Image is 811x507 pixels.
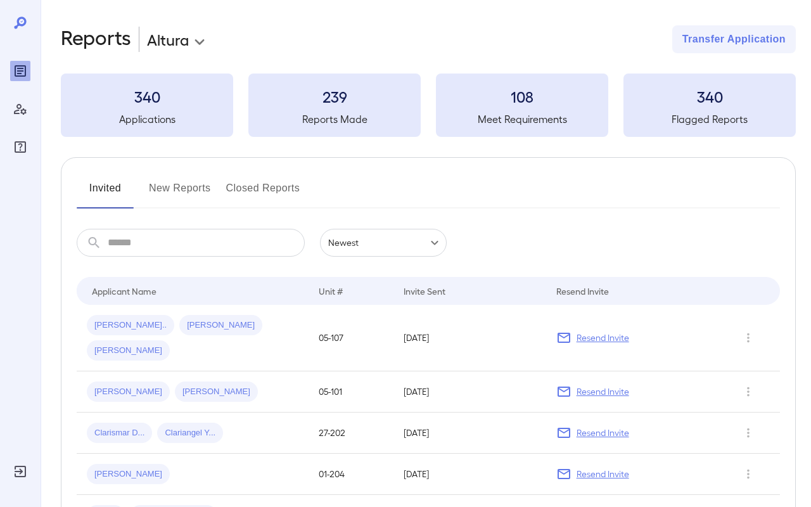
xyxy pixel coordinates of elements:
[87,468,170,480] span: [PERSON_NAME]
[577,427,629,439] p: Resend Invite
[738,382,758,402] button: Row Actions
[10,61,30,81] div: Reports
[436,86,608,106] h3: 108
[248,86,421,106] h3: 239
[577,468,629,480] p: Resend Invite
[623,86,796,106] h3: 340
[309,371,393,413] td: 05-101
[61,112,233,127] h5: Applications
[10,99,30,119] div: Manage Users
[61,86,233,106] h3: 340
[393,371,546,413] td: [DATE]
[404,283,445,298] div: Invite Sent
[309,305,393,371] td: 05-107
[61,25,131,53] h2: Reports
[393,454,546,495] td: [DATE]
[10,137,30,157] div: FAQ
[157,427,223,439] span: Clariangel Y...
[77,178,134,209] button: Invited
[61,74,796,137] summary: 340Applications239Reports Made108Meet Requirements340Flagged Reports
[738,423,758,443] button: Row Actions
[92,283,156,298] div: Applicant Name
[320,229,447,257] div: Newest
[309,413,393,454] td: 27-202
[147,29,189,49] p: Altura
[577,385,629,398] p: Resend Invite
[87,345,170,357] span: [PERSON_NAME]
[556,283,609,298] div: Resend Invite
[248,112,421,127] h5: Reports Made
[87,427,152,439] span: Clarismar D...
[393,305,546,371] td: [DATE]
[179,319,262,331] span: [PERSON_NAME]
[87,386,170,398] span: [PERSON_NAME]
[577,331,629,344] p: Resend Invite
[10,461,30,482] div: Log Out
[87,319,174,331] span: [PERSON_NAME]..
[226,178,300,209] button: Closed Reports
[149,178,211,209] button: New Reports
[309,454,393,495] td: 01-204
[738,328,758,348] button: Row Actions
[738,464,758,484] button: Row Actions
[319,283,343,298] div: Unit #
[175,386,258,398] span: [PERSON_NAME]
[436,112,608,127] h5: Meet Requirements
[393,413,546,454] td: [DATE]
[672,25,796,53] button: Transfer Application
[623,112,796,127] h5: Flagged Reports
